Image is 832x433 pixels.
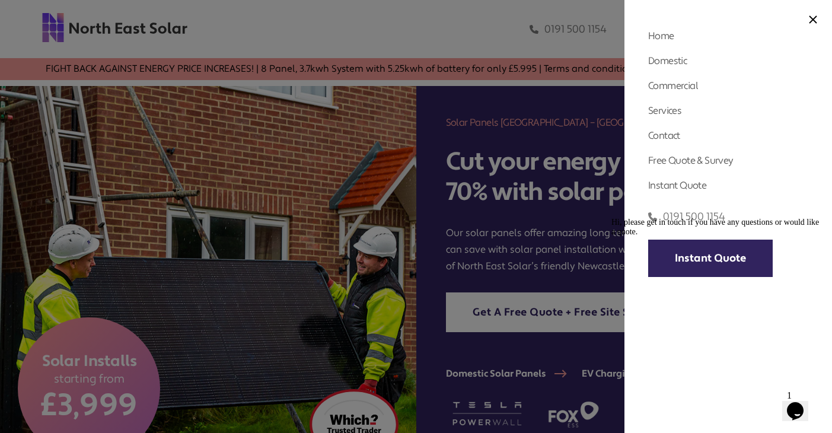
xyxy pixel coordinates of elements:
img: phone icon [648,210,657,224]
div: Hi, please get in touch if you have any questions or would like a quote. [5,5,218,24]
a: Contact [648,129,680,142]
a: Free Quote & Survey [648,154,734,167]
a: Domestic [648,55,687,67]
a: Commercial [648,79,698,92]
img: close icon [809,15,817,24]
iframe: chat widget [607,213,820,380]
a: Services [648,104,681,117]
a: 0191 500 1154 [648,210,725,224]
iframe: chat widget [782,386,820,421]
a: Instant Quote [648,179,706,192]
span: Hi, please get in touch if you have any questions or would like a quote. [5,5,212,23]
a: Home [648,30,674,42]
